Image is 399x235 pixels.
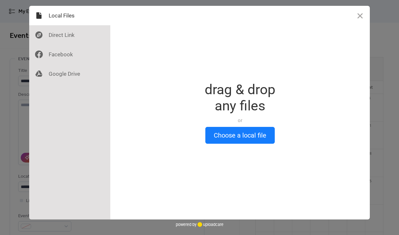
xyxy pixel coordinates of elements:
[205,127,275,144] button: Choose a local file
[197,222,224,227] a: uploadcare
[29,25,110,45] div: Direct Link
[29,64,110,84] div: Google Drive
[29,6,110,25] div: Local Files
[350,6,370,25] button: Close
[205,117,275,124] div: or
[176,219,224,229] div: powered by
[29,45,110,64] div: Facebook
[205,82,275,114] div: drag & drop any files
